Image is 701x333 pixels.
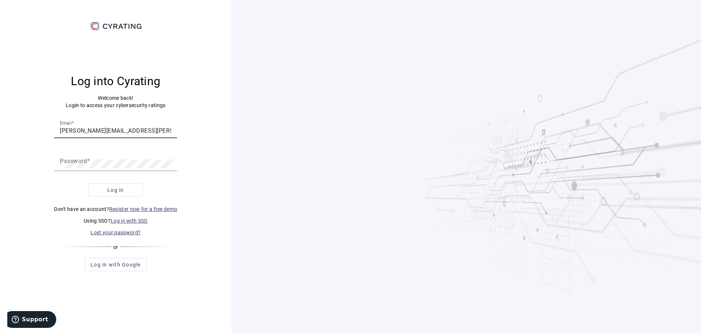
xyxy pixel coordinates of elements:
button: Log in with Google [85,258,147,271]
mat-label: Password [60,157,87,164]
span: Log in with Google [91,261,141,268]
a: Log in with SSO [111,218,148,224]
p: Don't have an account? [54,205,177,213]
p: Using SSO? [54,217,177,224]
p: Welcome back! Login to access your cybersecurity ratings [54,94,177,109]
span: Log in [107,186,124,194]
a: Register now for a free demo [109,206,177,212]
div: or [60,243,172,251]
a: Lost your password? [91,230,141,235]
button: Log in [88,183,143,197]
g: CYRATING [103,24,142,29]
mat-label: Email [60,120,72,125]
h3: Log into Cyrating [54,74,177,88]
iframe: Opent een widget waar u meer informatie kunt vinden [7,311,56,329]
